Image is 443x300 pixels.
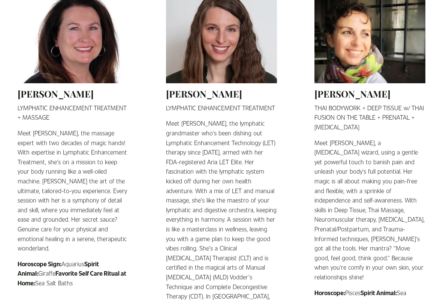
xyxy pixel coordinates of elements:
h2: [PERSON_NAME] [18,88,129,100]
p: Meet [PERSON_NAME], the massage expert with two decades of magic hands! With expertise in Lymphat... [18,128,129,253]
p: THAI BODYWORK + DEEP TISSUE w/ THAI FUSION ON THE TABLE + PRENATAL + [MEDICAL_DATA] [314,103,425,132]
p: Meet [PERSON_NAME], a [MEDICAL_DATA] wizard, using a gentle yet powerful touch to banish pain and... [314,138,425,282]
strong: Favorite Self Care Ritual at Home: [18,269,127,287]
strong: Horoscope Sign: [18,260,61,268]
strong: Horoscope: [314,289,345,297]
h2: [PERSON_NAME] [314,88,425,100]
p: Aquarius Giraffe Sea Salt Baths [18,259,129,288]
h2: [PERSON_NAME] [166,88,277,100]
p: LYMPHATIC ENHANCEMENT TREATMENT [166,103,277,113]
strong: Spirit Animal: [361,289,397,297]
p: LYMPHATIC ENHANCEMENT TREATMENT + MASSAGE [18,103,129,122]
